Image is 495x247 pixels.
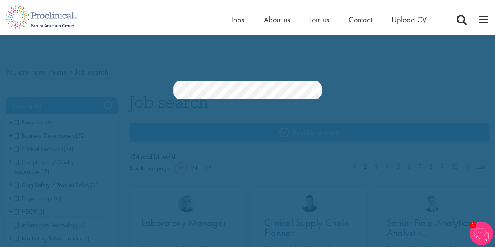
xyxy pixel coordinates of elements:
[310,14,329,25] a: Join us
[312,85,322,100] a: Job search submit button
[470,222,493,245] img: Chatbot
[264,14,290,25] a: About us
[231,14,244,25] a: Jobs
[470,222,476,228] span: 1
[392,14,427,25] a: Upload CV
[349,14,372,25] a: Contact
